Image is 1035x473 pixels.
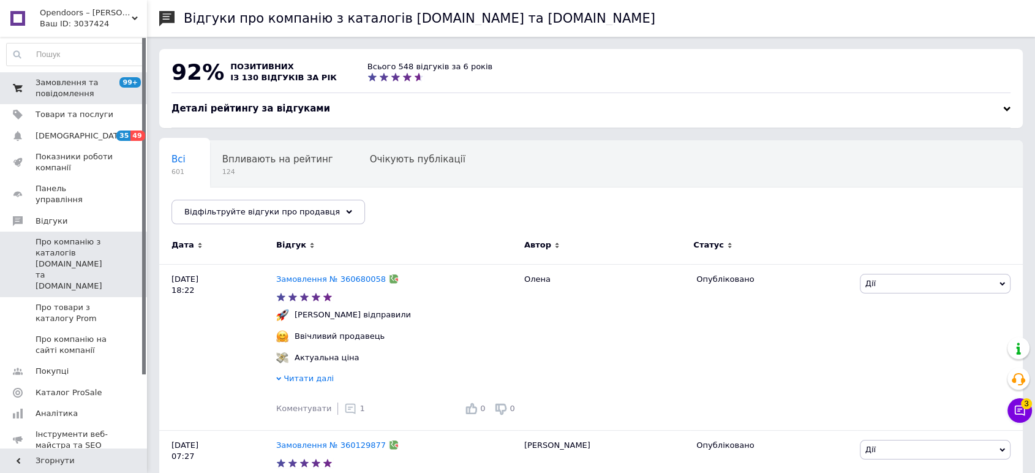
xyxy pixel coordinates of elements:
span: Аналітика [36,408,78,419]
span: 92% [171,59,224,85]
span: 0 [510,404,515,413]
span: Дії [865,445,876,454]
span: Коментувати [276,404,331,413]
span: [DEMOGRAPHIC_DATA] [36,131,126,142]
span: Дата [171,240,194,251]
span: Всі [171,154,186,165]
div: 1 [344,403,364,415]
span: 99+ [119,77,141,88]
span: Деталі рейтингу за відгуками [171,103,330,114]
span: Показники роботи компанії [36,151,113,173]
span: Читати далі [284,374,334,383]
div: Опубліковано [696,440,850,451]
a: Замовлення № 360680058 [276,274,386,284]
span: Каталог ProSale [36,387,102,398]
span: Відгуки [36,216,67,227]
div: Олена [518,264,690,430]
span: 124 [222,167,333,176]
span: Відгук [276,240,306,251]
button: Чат з покупцем3 [1007,398,1032,423]
img: :rocket: [276,309,288,321]
div: Всього 548 відгуків за 6 років [367,61,492,72]
div: Деталі рейтингу за відгуками [171,102,1011,115]
span: 49 [130,131,145,141]
span: Про компанію з каталогів [DOMAIN_NAME] та [DOMAIN_NAME] [36,236,113,292]
a: Замовлення № 360129877 [276,441,386,450]
span: із 130 відгуків за рік [230,73,337,82]
div: Коментувати [276,403,331,414]
div: Опубліковані без коментаря [159,187,320,234]
span: Покупці [36,366,69,377]
div: [PERSON_NAME] відправили [292,309,414,320]
div: [DATE] 18:22 [159,264,276,430]
span: Товари та послуги [36,109,113,120]
span: Опубліковані без комен... [171,200,296,211]
span: позитивних [230,62,294,71]
span: Очікують публікації [370,154,465,165]
span: Впливають на рейтинг [222,154,333,165]
span: 35 [116,131,130,141]
span: 1 [359,404,364,413]
span: Інструменти веб-майстра та SEO [36,429,113,451]
div: Опубліковано [696,274,850,285]
span: Панель управління [36,183,113,205]
h1: Відгуки про компанію з каталогів [DOMAIN_NAME] та [DOMAIN_NAME] [184,11,655,26]
span: Дії [865,279,876,288]
span: Відфільтруйте відгуки про продавця [184,207,340,216]
span: 3 [1021,398,1032,409]
span: Opendoors – Кухні, Меблі для дому, Двері [40,7,132,18]
span: Про товари з каталогу Prom [36,302,113,324]
span: Про компанію на сайті компанії [36,334,113,356]
span: 601 [171,167,186,176]
div: Актуальна ціна [292,352,362,363]
img: :money_with_wings: [276,352,288,364]
span: Автор [524,240,551,251]
div: Ввічливий продавець [292,331,388,342]
input: Пошук [7,44,143,66]
span: Статус [693,240,724,251]
img: :hugging_face: [276,330,288,342]
span: 0 [480,404,485,413]
span: Замовлення та повідомлення [36,77,113,99]
div: Ваш ID: 3037424 [40,18,147,29]
div: Читати далі [276,373,518,387]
